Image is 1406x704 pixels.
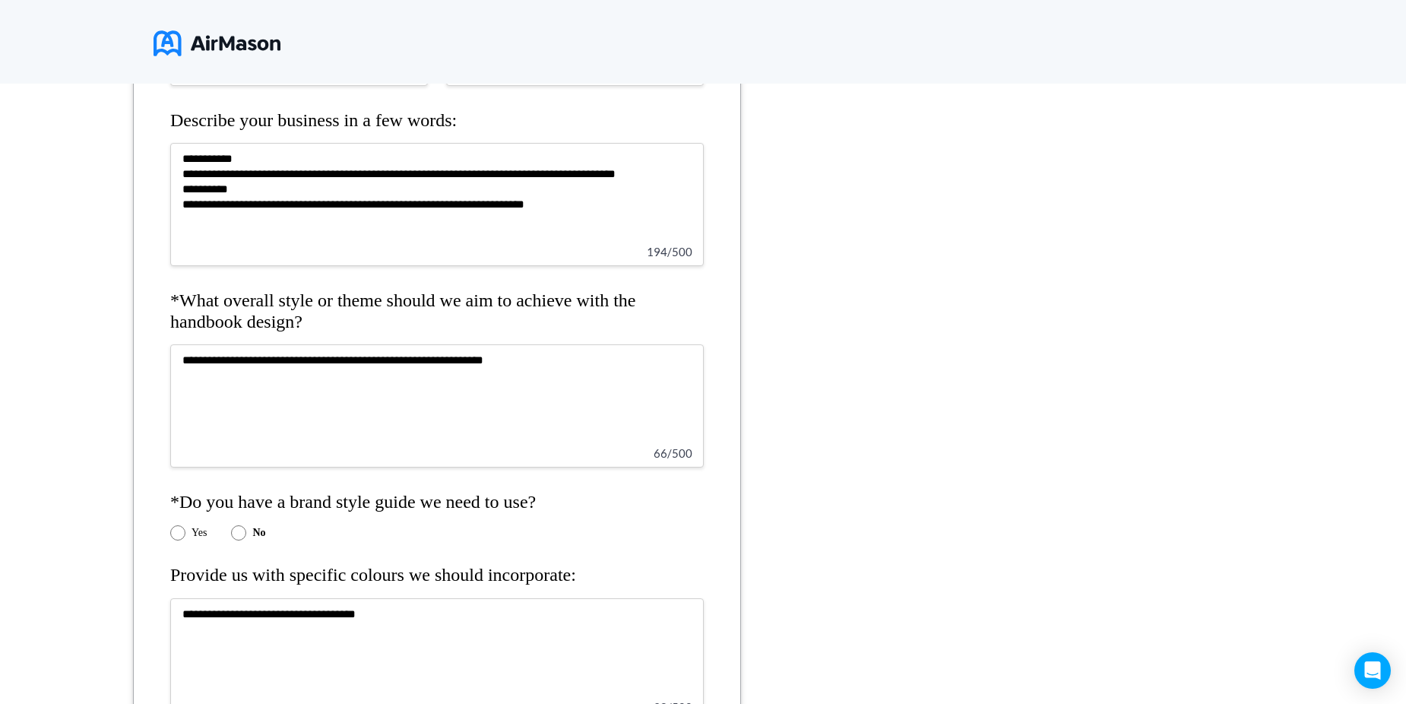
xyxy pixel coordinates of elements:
span: 194 / 500 [647,245,692,258]
img: logo [154,24,280,62]
h4: *Do you have a brand style guide we need to use? [170,492,704,513]
span: 66 / 500 [654,446,692,460]
h4: Provide us with specific colours we should incorporate: [170,565,704,586]
h4: Describe your business in a few words: [170,110,704,132]
h4: *What overall style or theme should we aim to achieve with the handbook design? [170,290,704,332]
div: Open Intercom Messenger [1354,652,1391,689]
label: Yes [192,527,207,539]
label: No [252,527,265,539]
